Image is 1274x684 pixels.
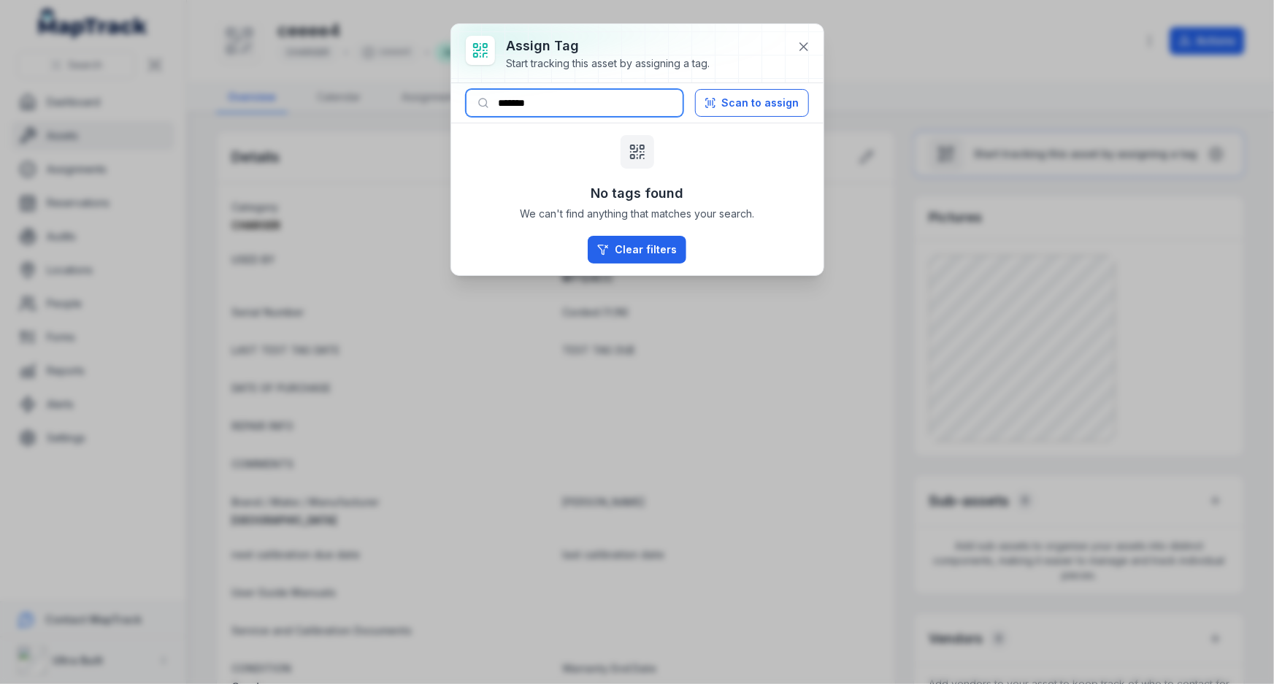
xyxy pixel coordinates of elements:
[507,36,710,56] h3: Assign tag
[695,89,809,117] button: Scan to assign
[591,183,683,204] h3: No tags found
[588,236,686,264] button: Clear filters
[520,207,754,221] span: We can't find anything that matches your search.
[507,56,710,71] div: Start tracking this asset by assigning a tag.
